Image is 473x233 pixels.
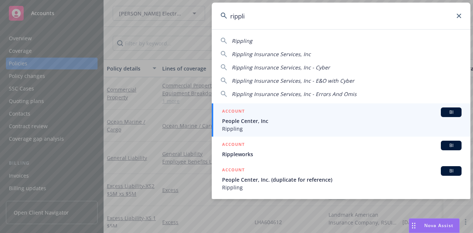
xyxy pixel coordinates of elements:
h5: ACCOUNT [222,166,245,175]
div: Drag to move [409,219,418,233]
input: Search... [212,3,470,29]
a: ACCOUNTBIPeople Center, Inc. (duplicate for reference)Rippling [212,162,470,195]
span: People Center, Inc. (duplicate for reference) [222,176,462,184]
span: BI [444,109,459,116]
a: ACCOUNTBIRippleworks [212,137,470,162]
span: BI [444,168,459,174]
a: ACCOUNTBIPeople Center, IncRippling [212,103,470,137]
span: Rippleworks [222,150,462,158]
button: Nova Assist [409,218,460,233]
span: Rippling [222,125,462,133]
span: Rippling Insurance Services, Inc [232,51,311,58]
span: Rippling [222,184,462,191]
h5: ACCOUNT [222,141,245,150]
span: Rippling [232,37,252,44]
span: Rippling Insurance Services, Inc - Cyber [232,64,330,71]
span: BI [444,142,459,149]
span: Nova Assist [424,222,453,229]
span: Rippling Insurance Services, Inc - E&O with Cyber [232,77,354,84]
h5: ACCOUNT [222,107,245,116]
span: People Center, Inc [222,117,462,125]
span: Rippling Insurance Services, Inc - Errors And Omis [232,90,357,97]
